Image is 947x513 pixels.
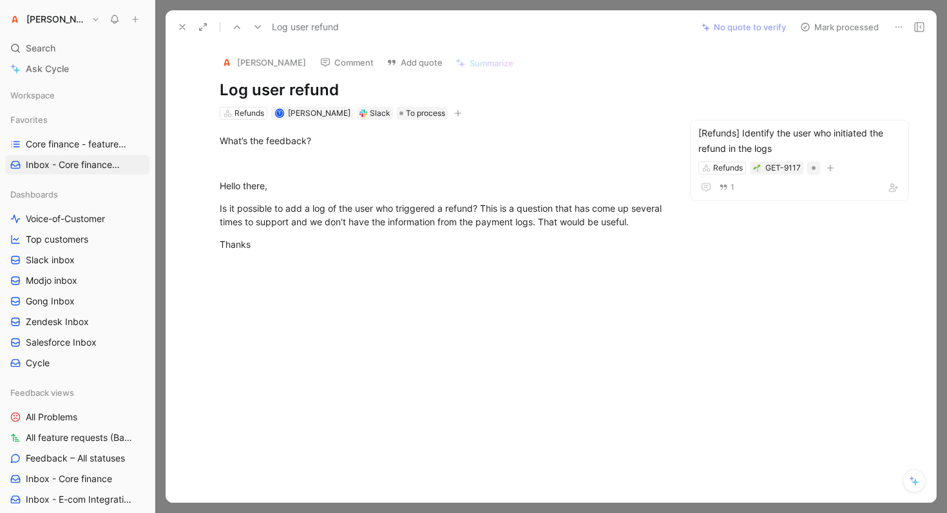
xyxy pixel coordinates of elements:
div: Hello there, [220,179,665,192]
span: Inbox - Core finance [26,472,112,485]
a: Zendesk Inbox [5,312,149,331]
a: Slack inbox [5,250,149,270]
button: View actions [131,493,144,506]
button: View actions [131,336,144,349]
a: Cycle [5,353,149,373]
button: View actions [131,212,144,225]
button: View actions [131,274,144,287]
button: View actions [131,357,144,369]
span: Salesforce Inbox [26,336,97,349]
span: Dashboards [10,188,58,201]
span: Inbox - Core finance [26,158,126,172]
span: Slack inbox [26,254,75,266]
span: Core finance - features by status [26,138,129,151]
a: Ask Cycle [5,59,149,79]
button: View actions [131,295,144,308]
span: Zendesk Inbox [26,315,89,328]
button: View actions [141,158,154,171]
span: Feedback – All statuses [26,452,125,465]
span: Modjo inbox [26,274,77,287]
button: View actions [131,452,144,465]
a: Feedback – All statuses [5,449,149,468]
span: Top customers [26,233,88,246]
a: Salesforce Inbox [5,333,149,352]
span: Log user refund [272,19,339,35]
span: Search [26,41,55,56]
a: Top customers [5,230,149,249]
button: View actions [131,233,144,246]
button: No quote to verify [696,18,792,36]
button: View actions [131,411,144,424]
img: logo [220,56,233,69]
h1: Log user refund [220,80,665,100]
div: Refunds [234,107,264,120]
div: Refunds [713,162,743,174]
button: 1 [716,180,737,194]
a: Modjo inbox [5,271,149,290]
span: Workspace [10,89,55,102]
span: Favorites [10,113,48,126]
span: All feature requests (Backlog & To do) [26,431,135,444]
button: Summarize [450,54,519,72]
span: Voice-of-Customer [26,212,105,225]
div: To process [397,107,448,120]
button: 🌱 [752,163,761,173]
span: Feedback views [10,386,74,399]
a: Voice-of-Customer [5,209,149,229]
span: 1 [731,183,734,191]
img: 🌱 [753,164,761,172]
a: Core finance - features by status [5,135,149,154]
a: Inbox - Core finance [5,469,149,489]
h1: [PERSON_NAME] [26,14,86,25]
a: All feature requests (Backlog & To do) [5,428,149,447]
a: Gong Inbox [5,292,149,311]
button: Mark processed [794,18,885,36]
div: Dashboards [5,185,149,204]
button: Alma[PERSON_NAME] [5,10,103,28]
span: Gong Inbox [26,295,75,308]
div: GET-9117 [765,162,801,174]
button: Comment [314,53,379,71]
button: Add quote [381,53,448,71]
div: Favorites [5,110,149,129]
div: [Refunds] Identify the user who initiated the refund in the logs [698,126,901,156]
a: All Problems [5,407,149,427]
button: View actions [131,254,144,266]
div: Is it possible to add a log of the user who triggered a refund? This is a question that has come ... [220,201,665,229]
div: Thanks [220,238,665,251]
span: [PERSON_NAME] [288,108,350,118]
button: View actions [135,431,148,444]
a: Inbox - E-com Integration [5,490,149,509]
button: View actions [131,315,144,328]
div: What’s the feedback? [220,134,665,147]
div: Search [5,39,149,58]
span: Summarize [470,57,513,69]
div: Slack [370,107,390,120]
div: Workspace [5,86,149,105]
button: logo[PERSON_NAME] [215,53,312,72]
span: All Problems [26,411,77,424]
span: Inbox - E-com Integration [26,493,131,506]
button: View actions [131,472,144,485]
img: Alma [8,13,21,26]
div: T [276,109,283,117]
span: Cycle [26,357,50,369]
div: Feedback views [5,383,149,402]
span: Ask Cycle [26,61,69,77]
a: Inbox - Core financeFeedback views [5,155,149,174]
span: To process [406,107,445,120]
div: DashboardsVoice-of-CustomerTop customersSlack inboxModjo inboxGong InboxZendesk InboxSalesforce I... [5,185,149,373]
